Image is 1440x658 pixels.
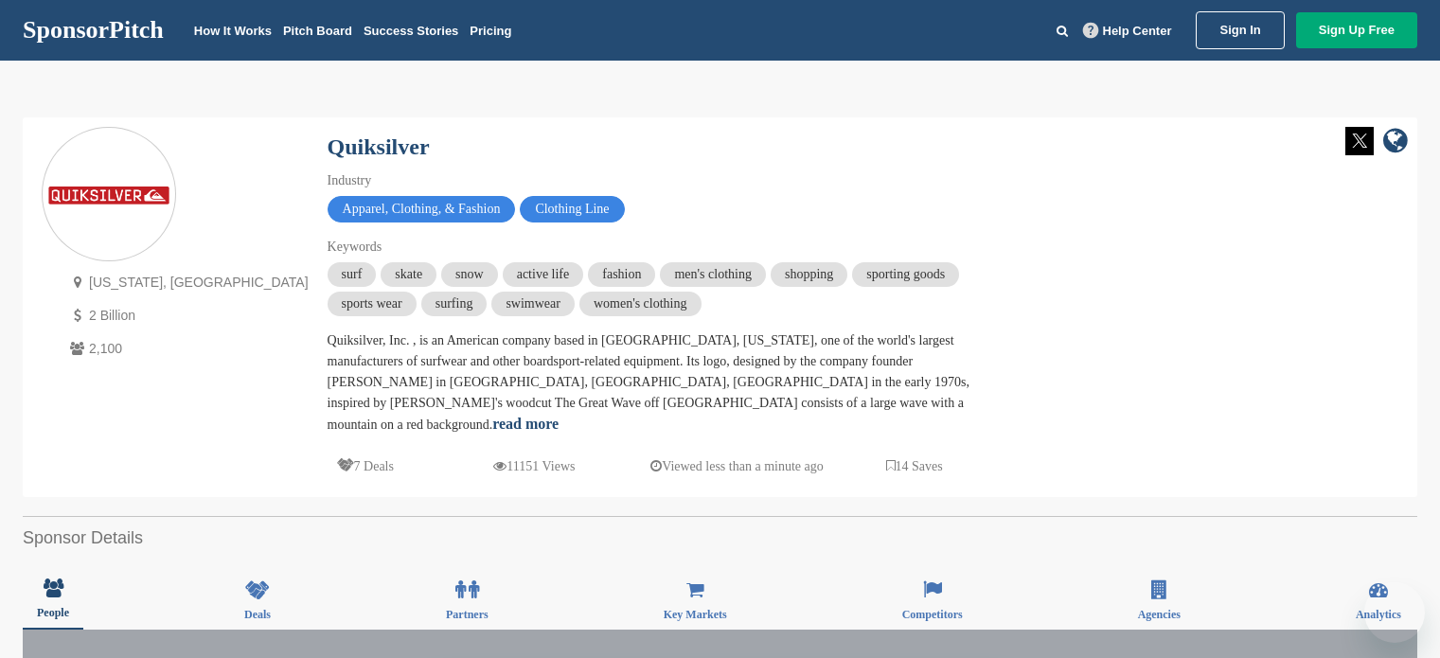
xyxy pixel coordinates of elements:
[194,24,272,38] a: How It Works
[1383,127,1408,158] a: company link
[65,271,309,294] p: [US_STATE], [GEOGRAPHIC_DATA]
[1296,12,1417,48] a: Sign Up Free
[470,24,511,38] a: Pricing
[328,170,990,191] div: Industry
[1079,20,1176,42] a: Help Center
[244,609,271,620] span: Deals
[381,262,436,287] span: skate
[852,262,959,287] span: sporting goods
[664,609,727,620] span: Key Markets
[503,262,584,287] span: active life
[23,525,1417,551] h2: Sponsor Details
[650,454,824,478] p: Viewed less than a minute ago
[23,18,164,43] a: SponsorPitch
[65,337,309,361] p: 2,100
[337,454,394,478] p: 7 Deals
[1196,11,1284,49] a: Sign In
[660,262,765,287] span: men's clothing
[886,454,943,478] p: 14 Saves
[328,134,430,159] a: Quiksilver
[283,24,352,38] a: Pitch Board
[1364,582,1425,643] iframe: Button to launch messaging window
[902,609,963,620] span: Competitors
[43,184,175,207] img: Sponsorpitch & Quiksilver
[1138,609,1181,620] span: Agencies
[491,292,575,316] span: swimwear
[328,330,990,436] div: Quiksilver, Inc. , is an American company based in [GEOGRAPHIC_DATA], [US_STATE], one of the worl...
[493,454,575,478] p: 11151 Views
[328,292,417,316] span: sports wear
[1356,609,1401,620] span: Analytics
[421,292,488,316] span: surfing
[328,237,990,258] div: Keywords
[37,607,69,618] span: People
[588,262,655,287] span: fashion
[328,196,516,222] span: Apparel, Clothing, & Fashion
[328,262,377,287] span: surf
[579,292,702,316] span: women's clothing
[492,416,559,432] a: read more
[1345,127,1374,155] img: Twitter white
[364,24,458,38] a: Success Stories
[441,262,498,287] span: snow
[65,304,309,328] p: 2 Billion
[520,196,624,222] span: Clothing Line
[446,609,489,620] span: Partners
[771,262,847,287] span: shopping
